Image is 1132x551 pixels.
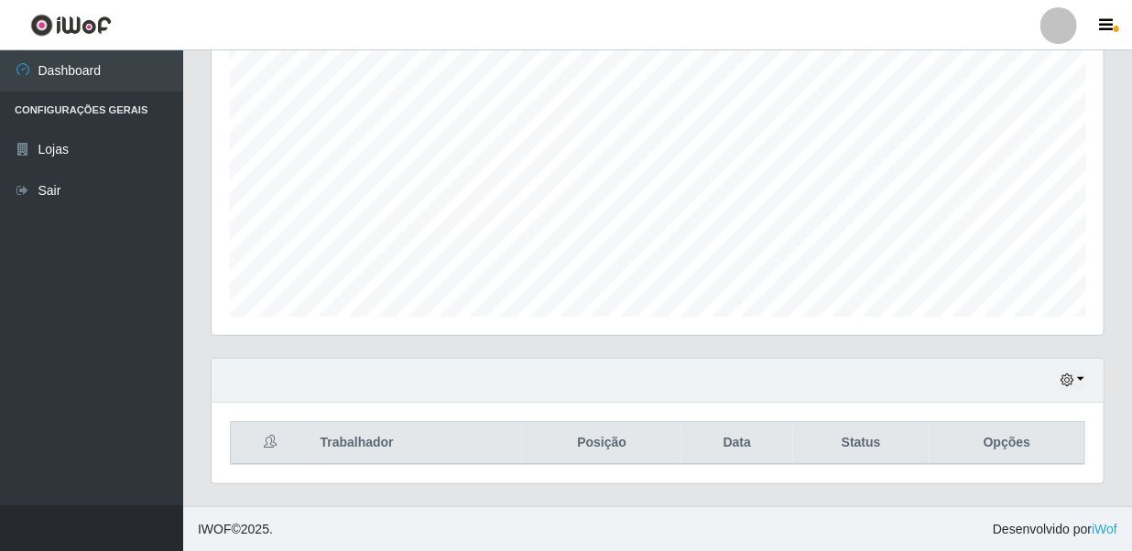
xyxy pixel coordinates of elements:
span: © 2025 . [198,520,273,539]
a: iWof [1092,522,1117,536]
span: Desenvolvido por [993,520,1117,539]
span: IWOF [198,522,232,536]
th: Data [681,422,793,465]
th: Status [793,422,930,465]
th: Trabalhador [310,422,523,465]
img: CoreUI Logo [30,14,112,37]
th: Opções [930,422,1085,465]
th: Posição [522,422,681,465]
